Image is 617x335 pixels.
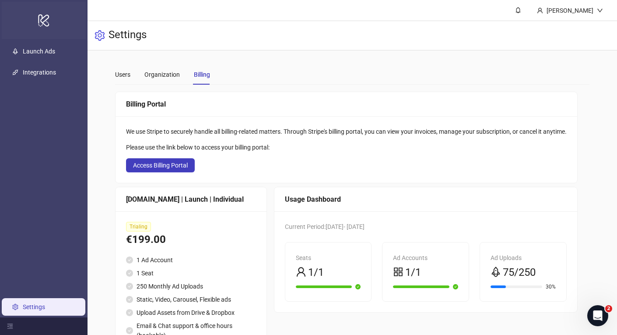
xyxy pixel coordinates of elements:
[23,48,55,55] a: Launch Ads
[126,257,133,264] span: check-circle
[126,282,256,291] li: 250 Monthly Ad Uploads
[537,7,543,14] span: user
[126,308,256,317] li: Upload Assets from Drive & Dropbox
[546,284,556,289] span: 30%
[7,323,13,329] span: menu-fold
[296,267,306,277] span: user
[126,295,256,304] li: Static, Video, Carousel, Flexible ads
[126,99,567,110] div: Billing Portal
[126,194,256,205] div: [DOMAIN_NAME] | Launch | Individual
[453,284,458,289] span: check-circle
[126,296,133,303] span: check-circle
[597,7,603,14] span: down
[285,223,365,230] span: Current Period: [DATE] - [DATE]
[296,253,361,263] div: Seats
[605,305,612,312] span: 2
[23,69,56,76] a: Integrations
[515,7,521,13] span: bell
[587,305,608,326] iframe: Intercom live chat
[95,30,105,41] span: setting
[126,127,567,136] div: We use Stripe to securely handle all billing-related matters. Through Stripe's billing portal, yo...
[126,268,256,278] li: 1 Seat
[285,194,567,205] div: Usage Dashboard
[393,267,403,277] span: appstore
[126,143,567,152] div: Please use the link below to access your billing portal:
[126,283,133,290] span: check-circle
[491,267,501,277] span: rocket
[405,264,421,281] span: 1/1
[543,6,597,15] div: [PERSON_NAME]
[126,327,133,334] span: check-circle
[308,264,324,281] span: 1/1
[503,264,536,281] span: 75/250
[126,270,133,277] span: check-circle
[126,232,256,248] div: €199.00
[126,222,151,232] span: Trialing
[491,253,556,263] div: Ad Uploads
[115,70,130,79] div: Users
[355,284,361,289] span: check-circle
[126,158,195,172] button: Access Billing Portal
[126,255,256,265] li: 1 Ad Account
[109,28,147,43] h3: Settings
[144,70,180,79] div: Organization
[194,70,210,79] div: Billing
[23,303,45,310] a: Settings
[133,162,188,169] span: Access Billing Portal
[126,309,133,316] span: check-circle
[393,253,458,263] div: Ad Accounts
